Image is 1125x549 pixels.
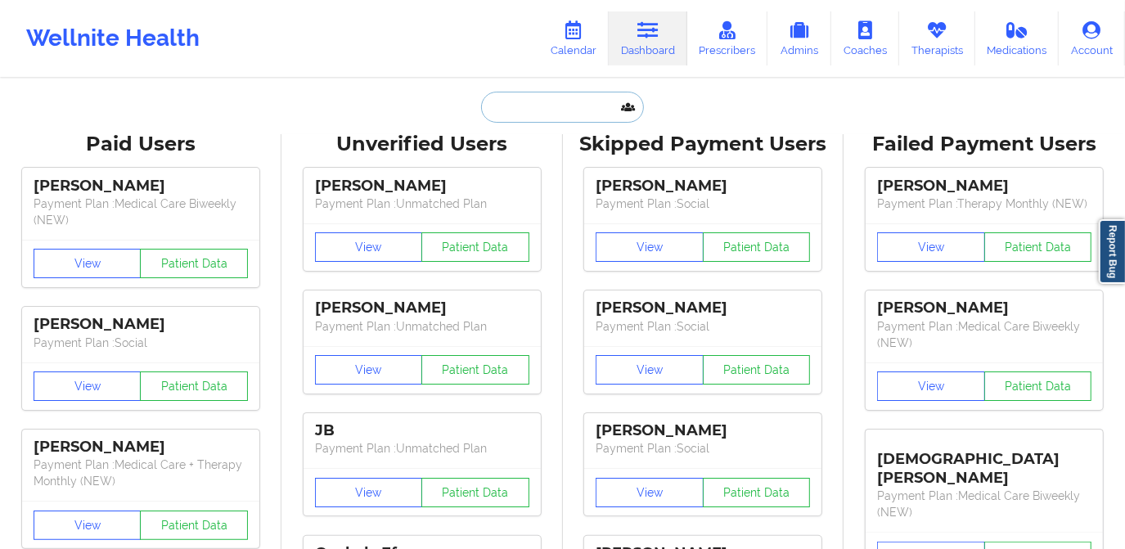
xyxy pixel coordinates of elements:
button: Patient Data [703,478,811,507]
div: [PERSON_NAME] [34,177,248,196]
a: Coaches [831,11,899,65]
div: JB [315,421,529,440]
button: Patient Data [984,371,1092,401]
button: Patient Data [703,355,811,385]
p: Payment Plan : Social [596,196,810,212]
div: Paid Users [11,132,270,157]
p: Payment Plan : Unmatched Plan [315,318,529,335]
a: Therapists [899,11,975,65]
button: Patient Data [984,232,1092,262]
div: [PERSON_NAME] [596,421,810,440]
div: Unverified Users [293,132,551,157]
button: Patient Data [421,355,529,385]
button: View [596,478,704,507]
button: View [34,249,142,278]
p: Payment Plan : Medical Care Biweekly (NEW) [877,488,1091,520]
p: Payment Plan : Medical Care Biweekly (NEW) [877,318,1091,351]
p: Payment Plan : Social [596,318,810,335]
div: [PERSON_NAME] [315,177,529,196]
a: Admins [767,11,831,65]
button: View [877,371,985,401]
a: Report Bug [1099,219,1125,284]
button: Patient Data [703,232,811,262]
p: Payment Plan : Social [34,335,248,351]
div: [PERSON_NAME] [315,299,529,317]
button: Patient Data [421,232,529,262]
p: Payment Plan : Social [596,440,810,457]
div: [PERSON_NAME] [596,177,810,196]
p: Payment Plan : Unmatched Plan [315,440,529,457]
a: Dashboard [609,11,687,65]
div: [DEMOGRAPHIC_DATA][PERSON_NAME] [877,438,1091,488]
button: Patient Data [140,511,248,540]
button: View [315,232,423,262]
button: Patient Data [140,249,248,278]
button: View [596,232,704,262]
button: Patient Data [421,478,529,507]
div: [PERSON_NAME] [596,299,810,317]
button: View [596,355,704,385]
div: [PERSON_NAME] [877,177,1091,196]
div: [PERSON_NAME] [34,438,248,457]
div: [PERSON_NAME] [34,315,248,334]
p: Payment Plan : Medical Care + Therapy Monthly (NEW) [34,457,248,489]
button: View [315,355,423,385]
a: Account [1059,11,1125,65]
div: [PERSON_NAME] [877,299,1091,317]
button: View [34,511,142,540]
a: Calendar [538,11,609,65]
p: Payment Plan : Therapy Monthly (NEW) [877,196,1091,212]
button: View [877,232,985,262]
p: Payment Plan : Medical Care Biweekly (NEW) [34,196,248,228]
button: View [34,371,142,401]
p: Payment Plan : Unmatched Plan [315,196,529,212]
div: Skipped Payment Users [574,132,833,157]
a: Prescribers [687,11,768,65]
a: Medications [975,11,1060,65]
div: Failed Payment Users [855,132,1114,157]
button: View [315,478,423,507]
button: Patient Data [140,371,248,401]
